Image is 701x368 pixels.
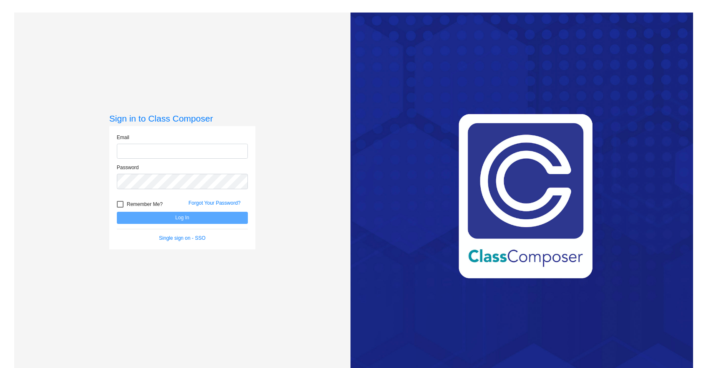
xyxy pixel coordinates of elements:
label: Password [117,164,139,171]
label: Email [117,134,129,141]
h3: Sign in to Class Composer [109,113,255,124]
span: Remember Me? [127,199,163,209]
a: Single sign on - SSO [159,235,205,241]
a: Forgot Your Password? [189,200,241,206]
button: Log In [117,212,248,224]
